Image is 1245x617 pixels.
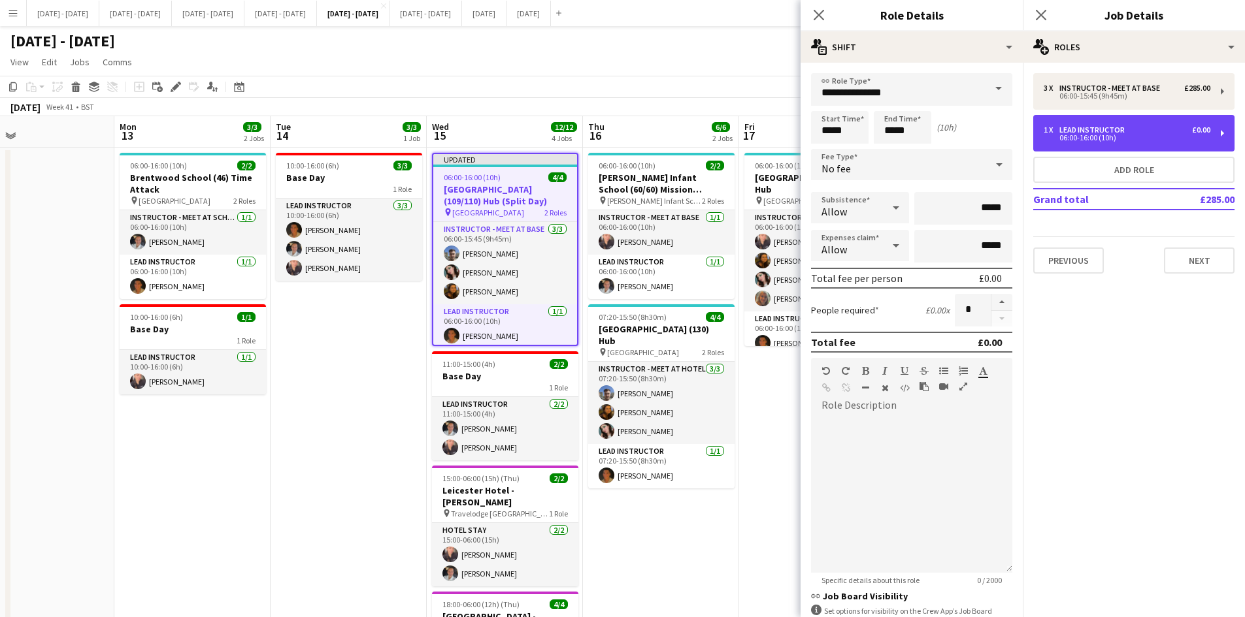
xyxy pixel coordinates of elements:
div: 2 Jobs [244,133,264,143]
app-card-role: Hotel Stay2/215:00-06:00 (15h)[PERSON_NAME][PERSON_NAME] [432,523,578,586]
h3: Role Details [801,7,1023,24]
button: [DATE] - [DATE] [172,1,244,26]
h3: [GEOGRAPHIC_DATA] (109/110) Hub (Split Day) [433,183,577,207]
button: Horizontal Line [861,383,870,393]
div: Total fee [811,336,855,349]
span: 1 Role [237,336,256,345]
h3: [PERSON_NAME] Infant School (60/60) Mission Possible [588,172,735,195]
button: Underline [900,366,909,376]
app-card-role: Lead Instructor1/106:00-16:00 (10h)[PERSON_NAME] [588,255,735,299]
h3: [GEOGRAPHIC_DATA] (130) Hub [588,323,735,347]
span: Fri [744,121,755,133]
span: 2/2 [237,161,256,170]
h3: Base Day [276,172,422,183]
span: [PERSON_NAME] Infant School [607,196,702,206]
span: 07:20-15:50 (8h30m) [599,312,667,322]
button: Ordered List [959,366,968,376]
span: Allow [822,243,847,256]
span: 1 Role [549,509,568,518]
button: Paste as plain text [920,381,929,392]
div: Lead Instructor [1059,125,1130,134]
button: [DATE] - [DATE] [317,1,390,26]
app-card-role: Lead Instructor1/110:00-16:00 (6h)[PERSON_NAME] [120,350,266,394]
a: Jobs [65,54,95,71]
div: Total fee per person [811,272,903,285]
h3: [GEOGRAPHIC_DATA] (240) Hub [744,172,891,195]
button: [DATE] - [DATE] [390,1,462,26]
app-card-role: Lead Instructor1/106:00-16:00 (10h)[PERSON_NAME] [433,304,577,349]
app-job-card: 06:00-16:00 (10h)2/2[PERSON_NAME] Infant School (60/60) Mission Possible [PERSON_NAME] Infant Sch... [588,153,735,299]
div: 1 x [1044,125,1059,134]
span: Tue [276,121,291,133]
span: 2 Roles [544,208,567,217]
span: Specific details about this role [811,575,930,585]
label: People required [811,304,879,316]
span: 4/4 [548,172,567,182]
button: Increase [991,294,1012,311]
span: 13 [118,128,137,143]
div: Updated [433,154,577,165]
span: 3/3 [243,122,261,132]
app-card-role: Lead Instructor2/211:00-15:00 (4h)[PERSON_NAME][PERSON_NAME] [432,397,578,460]
div: 06:00-16:00 (10h)8/8[GEOGRAPHIC_DATA] (240) Hub [GEOGRAPHIC_DATA]4 RolesInstructor - Meet at Base... [744,153,891,346]
span: 16 [586,128,605,143]
div: £0.00 [979,272,1002,285]
span: 1 Role [393,184,412,194]
h1: [DATE] - [DATE] [10,31,115,51]
span: 0 / 2000 [967,575,1012,585]
app-job-card: 11:00-15:00 (4h)2/2Base Day1 RoleLead Instructor2/211:00-15:00 (4h)[PERSON_NAME][PERSON_NAME] [432,351,578,460]
span: [GEOGRAPHIC_DATA] [452,208,524,217]
span: Jobs [70,56,90,68]
span: 06:00-16:00 (10h) [130,161,187,170]
div: 1 Job [403,133,420,143]
app-job-card: 06:00-16:00 (10h)2/2Brentwood School (46) Time Attack [GEOGRAPHIC_DATA]2 RolesInstructor - Meet a... [120,153,266,299]
button: Italic [880,366,889,376]
td: Grand total [1033,189,1157,210]
span: 14 [274,128,291,143]
span: 2 Roles [233,196,256,206]
app-card-role: Instructor - Meet at Base3/306:00-15:45 (9h45m)[PERSON_NAME][PERSON_NAME][PERSON_NAME] [433,222,577,304]
span: No fee [822,162,851,175]
button: [DATE] - [DATE] [27,1,99,26]
button: Previous [1033,247,1104,274]
span: [GEOGRAPHIC_DATA] [607,347,679,357]
app-job-card: Updated06:00-16:00 (10h)4/4[GEOGRAPHIC_DATA] (109/110) Hub (Split Day) [GEOGRAPHIC_DATA]2 RolesIn... [432,153,578,346]
div: Set options for visibility on the Crew App’s Job Board [811,605,1012,617]
div: Shift [801,31,1023,63]
button: Redo [841,366,850,376]
span: 12/12 [551,122,577,132]
span: 06:00-16:00 (10h) [444,172,501,182]
button: Add role [1033,157,1235,183]
button: HTML Code [900,383,909,393]
button: Text Color [978,366,988,376]
span: Week 41 [43,102,76,112]
span: 06:00-16:00 (10h) [755,161,812,170]
span: 4/4 [550,599,568,609]
span: 06:00-16:00 (10h) [599,161,656,170]
h3: Base Day [120,323,266,335]
div: £285.00 [1184,84,1210,93]
h3: Base Day [432,370,578,382]
div: 3 x [1044,84,1059,93]
div: £0.00 [1192,125,1210,134]
div: 10:00-16:00 (6h)3/3Base Day1 RoleLead Instructor3/310:00-16:00 (6h)[PERSON_NAME][PERSON_NAME][PER... [276,153,422,281]
app-job-card: 10:00-16:00 (6h)1/1Base Day1 RoleLead Instructor1/110:00-16:00 (6h)[PERSON_NAME] [120,304,266,394]
button: Fullscreen [959,381,968,392]
h3: Job Board Visibility [811,590,1012,602]
span: 1 Role [549,383,568,392]
span: [GEOGRAPHIC_DATA] [763,196,835,206]
div: Roles [1023,31,1245,63]
div: 06:00-16:00 (10h) [1044,134,1210,141]
div: 07:20-15:50 (8h30m)4/4[GEOGRAPHIC_DATA] (130) Hub [GEOGRAPHIC_DATA]2 RolesInstructor - Meet at Ho... [588,304,735,488]
app-card-role: Instructor - Meet at Hotel3/307:20-15:50 (8h30m)[PERSON_NAME][PERSON_NAME][PERSON_NAME] [588,362,735,444]
div: 06:00-15:45 (9h45m) [1044,93,1210,99]
div: £0.00 x [925,304,950,316]
span: Mon [120,121,137,133]
app-card-role: Instructor - Meet at Base4/406:00-16:00 (10h)[PERSON_NAME][PERSON_NAME][PERSON_NAME][PERSON_NAME] [744,210,891,311]
button: Insert video [939,381,948,392]
span: Allow [822,205,847,218]
a: Comms [97,54,137,71]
